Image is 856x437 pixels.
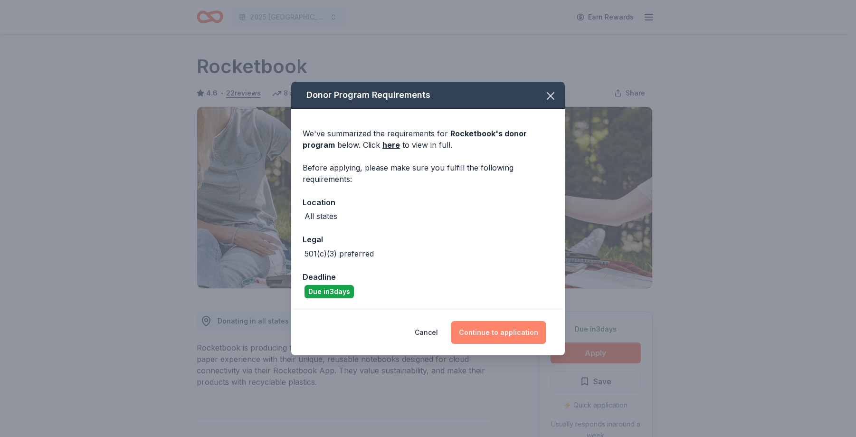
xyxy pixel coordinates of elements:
div: 501(c)(3) preferred [304,248,374,259]
div: Deadline [303,271,553,283]
div: Location [303,196,553,209]
div: We've summarized the requirements for below. Click to view in full. [303,128,553,151]
div: Due in 3 days [304,285,354,298]
a: here [382,139,400,151]
div: Before applying, please make sure you fulfill the following requirements: [303,162,553,185]
div: Legal [303,233,553,246]
div: All states [304,210,337,222]
button: Cancel [415,321,438,344]
div: Donor Program Requirements [291,82,565,109]
button: Continue to application [451,321,546,344]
